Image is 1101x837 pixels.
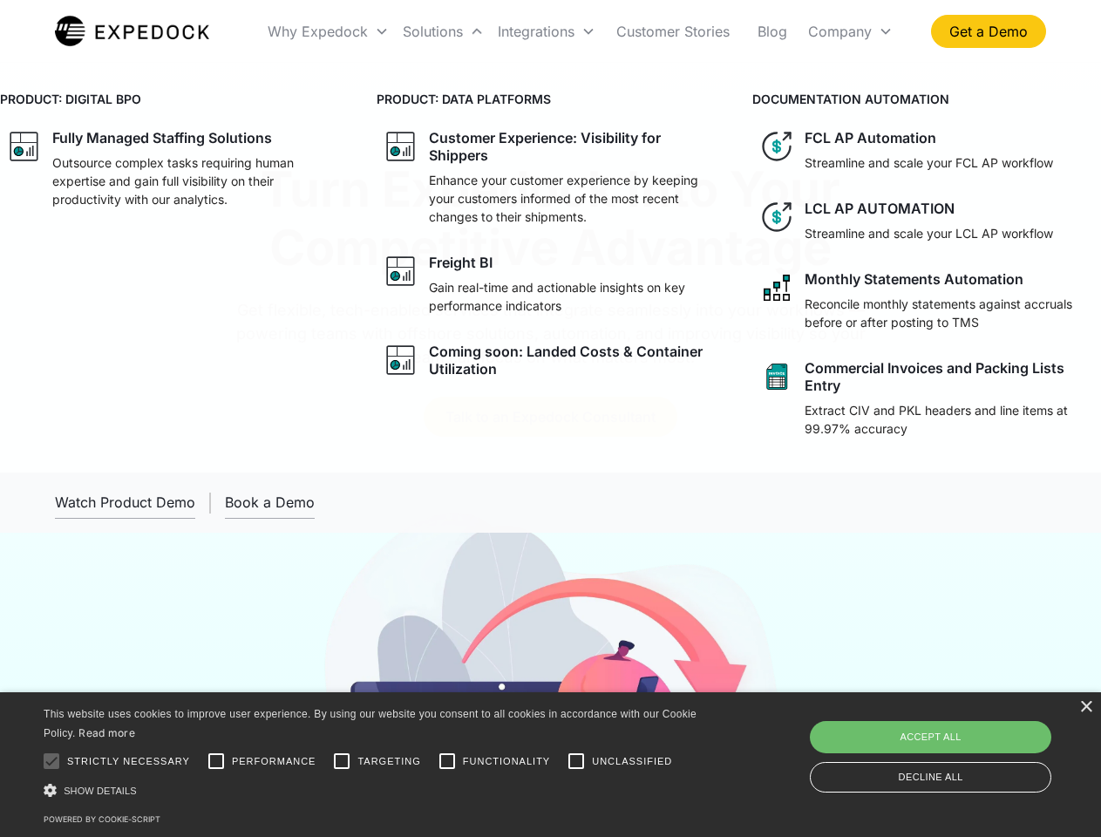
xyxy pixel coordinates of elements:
div: Fully Managed Staffing Solutions [52,129,272,146]
a: Powered by cookie-script [44,814,160,824]
div: Company [808,23,872,40]
div: Freight BI [429,254,493,271]
img: graph icon [7,129,42,164]
a: dollar iconLCL AP AUTOMATIONStreamline and scale your LCL AP workflow [752,193,1101,249]
img: graph icon [384,129,418,164]
a: graph iconComing soon: Landed Costs & Container Utilization [377,336,725,384]
div: Book a Demo [225,493,315,511]
div: LCL AP AUTOMATION [805,200,955,217]
img: Expedock Logo [55,14,209,49]
p: Streamline and scale your FCL AP workflow [805,153,1053,172]
div: Monthly Statements Automation [805,270,1023,288]
h4: DOCUMENTATION AUTOMATION [752,90,1101,108]
div: Commercial Invoices and Packing Lists Entry [805,359,1094,394]
span: Functionality [463,754,550,769]
a: dollar iconFCL AP AutomationStreamline and scale your FCL AP workflow [752,122,1101,179]
div: Company [801,2,900,61]
div: Coming soon: Landed Costs & Container Utilization [429,343,718,378]
span: Unclassified [592,754,672,769]
img: graph icon [384,343,418,378]
img: sheet icon [759,359,794,394]
span: Show details [64,786,137,796]
p: Outsource complex tasks requiring human expertise and gain full visibility on their productivity ... [52,153,342,208]
p: Extract CIV and PKL headers and line items at 99.97% accuracy [805,401,1094,438]
a: sheet iconCommercial Invoices and Packing Lists EntryExtract CIV and PKL headers and line items a... [752,352,1101,445]
div: Solutions [396,2,491,61]
span: This website uses cookies to improve user experience. By using our website you consent to all coo... [44,708,697,740]
a: Blog [744,2,801,61]
div: Watch Product Demo [55,493,195,511]
h4: PRODUCT: DATA PLATFORMS [377,90,725,108]
p: Gain real-time and actionable insights on key performance indicators [429,278,718,315]
div: Why Expedock [261,2,396,61]
span: Strictly necessary [67,754,190,769]
div: Solutions [403,23,463,40]
img: dollar icon [759,200,794,235]
span: Performance [232,754,316,769]
a: home [55,14,209,49]
div: Customer Experience: Visibility for Shippers [429,129,718,164]
img: network like icon [759,270,794,305]
div: Integrations [498,23,574,40]
a: graph iconFreight BIGain real-time and actionable insights on key performance indicators [377,247,725,322]
div: Why Expedock [268,23,368,40]
p: Reconcile monthly statements against accruals before or after posting to TMS [805,295,1094,331]
div: FCL AP Automation [805,129,936,146]
iframe: Chat Widget [811,649,1101,837]
a: graph iconCustomer Experience: Visibility for ShippersEnhance your customer experience by keeping... [377,122,725,233]
p: Streamline and scale your LCL AP workflow [805,224,1053,242]
a: open lightbox [55,487,195,519]
a: Read more [78,726,135,739]
div: Show details [44,781,703,800]
a: network like iconMonthly Statements AutomationReconcile monthly statements against accruals befor... [752,263,1101,338]
p: Enhance your customer experience by keeping your customers informed of the most recent changes to... [429,171,718,226]
a: Book a Demo [225,487,315,519]
div: Integrations [491,2,602,61]
a: Customer Stories [602,2,744,61]
img: dollar icon [759,129,794,164]
a: Get a Demo [931,15,1046,48]
span: Targeting [357,754,420,769]
img: graph icon [384,254,418,289]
